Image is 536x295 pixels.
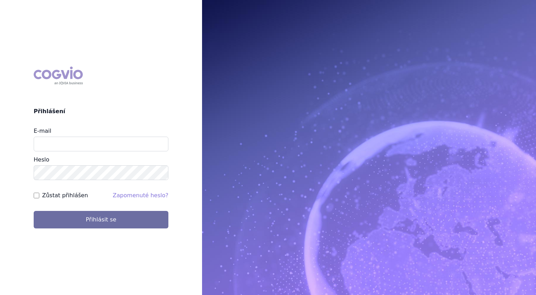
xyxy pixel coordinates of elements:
h2: Přihlášení [34,107,168,116]
button: Přihlásit se [34,211,168,228]
label: Zůstat přihlášen [42,191,88,200]
div: COGVIO [34,67,83,85]
label: E-mail [34,128,51,134]
label: Heslo [34,156,49,163]
a: Zapomenuté heslo? [113,192,168,199]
